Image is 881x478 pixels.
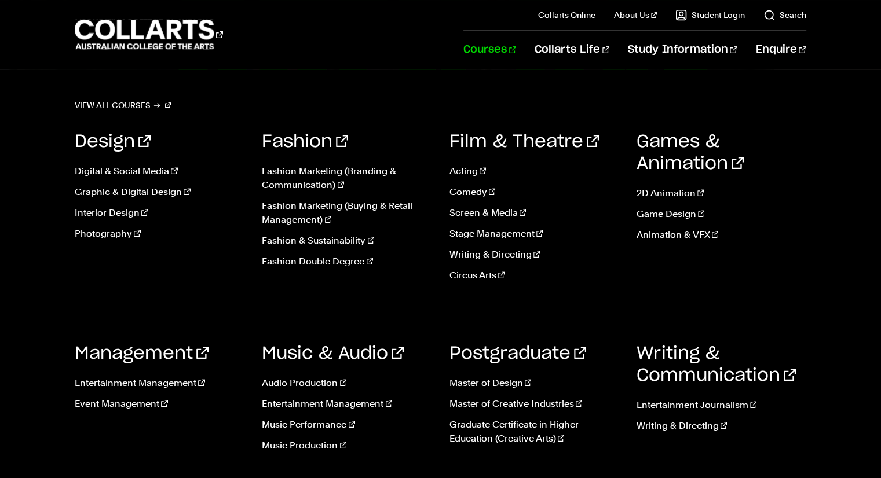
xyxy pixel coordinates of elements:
[75,133,151,150] a: Design
[262,164,432,192] a: Fashion Marketing (Branding & Communication)
[675,9,745,21] a: Student Login
[449,269,619,282] a: Circus Arts
[449,418,619,446] a: Graduate Certificate in Higher Education (Creative Arts)
[75,345,209,362] a: Management
[75,164,244,178] a: Digital & Social Media
[449,376,619,390] a: Master of Design
[262,376,432,390] a: Audio Production
[262,345,404,362] a: Music & Audio
[538,9,595,21] a: Collarts Online
[449,133,599,150] a: Film & Theatre
[75,185,244,199] a: Graphic & Digital Design
[449,227,619,241] a: Stage Management
[262,418,432,432] a: Music Performance
[449,185,619,199] a: Comedy
[449,206,619,220] a: Screen & Media
[262,397,432,411] a: Entertainment Management
[262,439,432,453] a: Music Production
[637,133,744,172] a: Games & Animation
[262,234,432,248] a: Fashion & Sustainability
[262,199,432,227] a: Fashion Marketing (Buying & Retail Management)
[756,31,806,69] a: Enquire
[75,18,223,51] div: Go to homepage
[614,9,657,21] a: About Us
[449,397,619,411] a: Master of Creative Industries
[262,133,348,150] a: Fashion
[637,419,806,433] a: Writing & Directing
[262,255,432,269] a: Fashion Double Degree
[637,398,806,412] a: Entertainment Journalism
[75,376,244,390] a: Entertainment Management
[637,207,806,221] a: Game Design
[637,228,806,242] a: Animation & VFX
[75,227,244,241] a: Photography
[75,206,244,220] a: Interior Design
[75,97,171,113] a: View all courses
[75,397,244,411] a: Event Management
[449,248,619,262] a: Writing & Directing
[637,186,806,200] a: 2D Animation
[463,31,516,69] a: Courses
[449,164,619,178] a: Acting
[763,9,806,21] a: Search
[535,31,609,69] a: Collarts Life
[637,345,796,384] a: Writing & Communication
[628,31,737,69] a: Study Information
[449,345,586,362] a: Postgraduate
